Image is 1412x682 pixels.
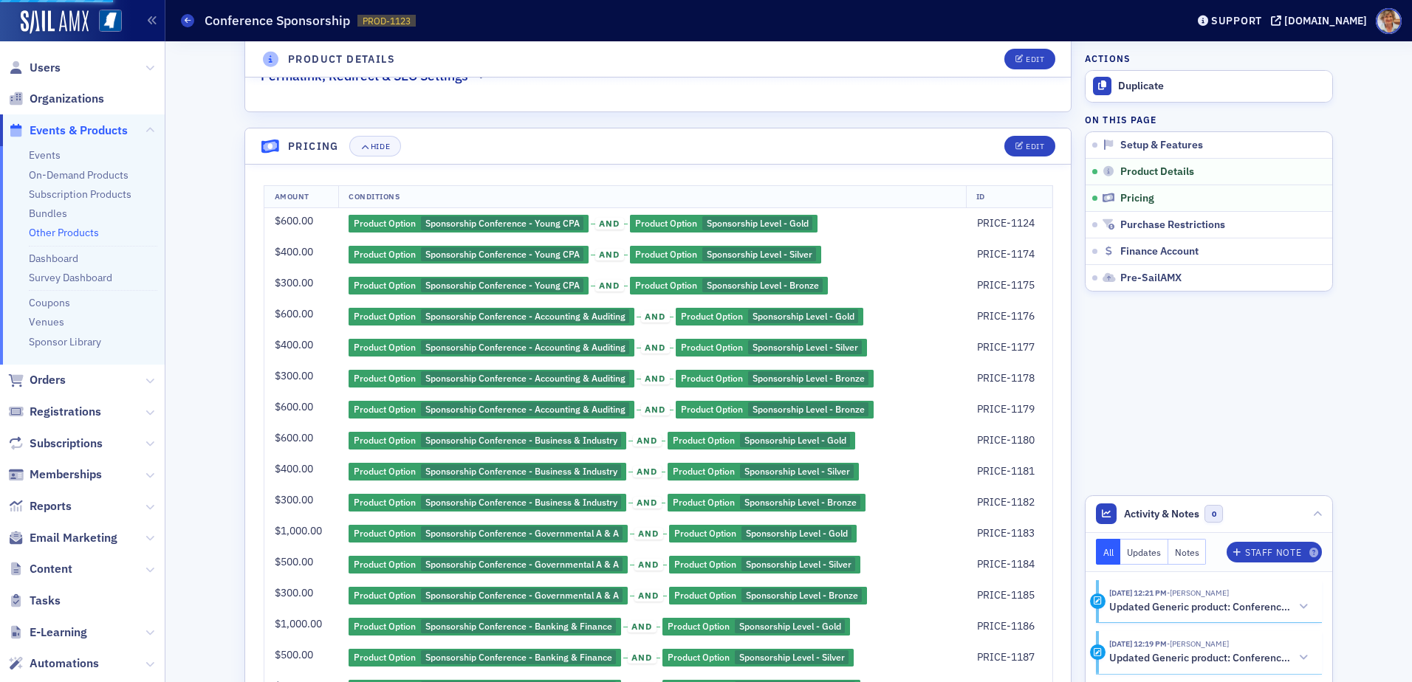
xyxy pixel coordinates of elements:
button: All [1096,539,1121,565]
td: PRICE-1182 [967,487,1052,518]
th: Conditions [338,186,967,208]
span: Email Marketing [30,530,117,546]
td: PRICE-1178 [967,363,1052,394]
time: 8/1/2025 12:21 PM [1109,588,1167,598]
a: Automations [8,655,99,672]
a: Registrations [8,404,101,420]
span: Users [30,60,61,76]
span: Subscriptions [30,435,103,452]
td: PRICE-1179 [967,394,1052,425]
a: Tasks [8,593,61,609]
span: $300.00 [275,369,313,382]
a: Email Marketing [8,530,117,546]
span: $500.00 [275,648,313,661]
img: SailAMX [99,10,122,32]
a: Organizations [8,91,104,107]
h5: Updated Generic product: Conference Sponsorship [1109,652,1290,665]
button: Hide [349,136,401,156]
th: Amount [264,186,338,208]
span: Reports [30,498,72,514]
td: PRICE-1186 [967,611,1052,642]
span: Organizations [30,91,104,107]
a: Venues [29,315,64,328]
span: $1,000.00 [275,617,322,630]
td: PRICE-1174 [967,239,1052,270]
span: Purchase Restrictions [1120,218,1225,232]
a: Reports [8,498,72,514]
a: Events & Products [8,123,128,139]
a: On-Demand Products [29,168,128,182]
span: $400.00 [275,338,313,351]
h1: Conference Sponsorship [205,12,350,30]
td: PRICE-1184 [967,549,1052,580]
div: Support [1211,14,1262,27]
span: Tasks [30,593,61,609]
td: PRICE-1183 [967,518,1052,549]
a: Memberships [8,466,102,483]
td: PRICE-1185 [967,580,1052,611]
span: Automations [30,655,99,672]
span: Activity & Notes [1124,506,1199,522]
h4: Pricing [288,139,339,154]
a: Orders [8,372,66,388]
span: Content [30,561,72,577]
a: Subscriptions [8,435,103,452]
div: Edit [1026,55,1044,63]
span: $600.00 [275,400,313,413]
td: PRICE-1181 [967,456,1052,487]
span: $1,000.00 [275,524,322,537]
button: Notes [1168,539,1207,565]
a: Survey Dashboard [29,271,112,284]
span: $400.00 [275,462,313,475]
button: Updated Generic product: Conference Sponsorship [1109,650,1312,666]
td: PRICE-1180 [967,425,1052,456]
td: PRICE-1187 [967,642,1052,673]
img: SailAMX [21,10,89,34]
div: [DOMAIN_NAME] [1284,14,1367,27]
a: Events [29,148,61,162]
span: Finance Account [1120,245,1199,258]
button: Staff Note [1227,542,1322,562]
span: $600.00 [275,214,313,227]
a: Other Products [29,226,99,239]
a: Content [8,561,72,577]
a: Bundles [29,207,67,220]
button: Updates [1120,539,1168,565]
h4: Product Details [288,52,395,67]
a: E-Learning [8,624,87,641]
span: $400.00 [275,245,313,258]
span: $600.00 [275,307,313,320]
span: Luke Abell [1167,638,1229,649]
div: Activity [1090,593,1106,609]
span: $600.00 [275,431,313,444]
div: Duplicate [1118,80,1325,93]
th: ID [966,186,1052,208]
td: PRICE-1175 [967,270,1052,301]
a: Subscription Products [29,187,131,201]
button: [DOMAIN_NAME] [1271,15,1372,26]
button: Edit [1004,49,1055,69]
time: 8/1/2025 12:19 PM [1109,638,1167,649]
span: Luke Abell [1167,588,1229,598]
span: 0 [1204,505,1223,523]
button: Edit [1004,136,1055,156]
span: $500.00 [275,555,313,568]
td: PRICE-1177 [967,332,1052,363]
span: Events & Products [30,123,128,139]
span: Setup & Features [1120,139,1203,152]
span: $300.00 [275,493,313,506]
a: View Homepage [89,10,122,35]
div: Staff Note [1245,548,1301,557]
h5: Updated Generic product: Conference Sponsorship [1109,601,1290,614]
a: Dashboard [29,252,78,265]
span: E-Learning [30,624,87,641]
span: $300.00 [275,586,313,599]
span: Pricing [1120,192,1154,205]
span: Memberships [30,466,102,483]
span: Registrations [30,404,101,420]
button: Duplicate [1086,71,1332,102]
div: Hide [371,142,390,151]
span: Profile [1376,8,1402,34]
td: PRICE-1176 [967,301,1052,332]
